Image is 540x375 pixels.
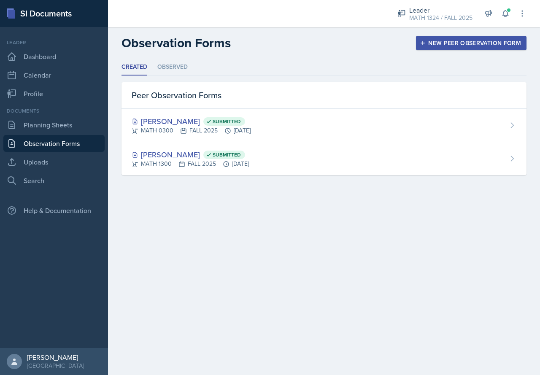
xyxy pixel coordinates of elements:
div: Leader [409,5,472,15]
a: Observation Forms [3,135,105,152]
a: Planning Sheets [3,116,105,133]
button: New Peer Observation Form [416,36,526,50]
div: Documents [3,107,105,115]
a: Search [3,172,105,189]
div: [PERSON_NAME] [27,353,84,362]
div: Peer Observation Forms [121,82,526,109]
div: [PERSON_NAME] [132,149,249,160]
span: Submitted [213,151,241,158]
h2: Observation Forms [121,35,231,51]
div: Leader [3,39,105,46]
div: Help & Documentation [3,202,105,219]
li: Observed [157,59,188,76]
div: [PERSON_NAME] [132,116,251,127]
li: Created [121,59,147,76]
a: [PERSON_NAME] Submitted MATH 0300FALL 2025[DATE] [121,109,526,142]
a: Dashboard [3,48,105,65]
div: MATH 1324 / FALL 2025 [409,13,472,22]
div: [GEOGRAPHIC_DATA] [27,362,84,370]
a: [PERSON_NAME] Submitted MATH 1300FALL 2025[DATE] [121,142,526,175]
div: MATH 0300 FALL 2025 [DATE] [132,126,251,135]
a: Calendar [3,67,105,84]
a: Uploads [3,154,105,170]
div: New Peer Observation Form [421,40,521,46]
span: Submitted [213,118,241,125]
div: MATH 1300 FALL 2025 [DATE] [132,159,249,168]
a: Profile [3,85,105,102]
